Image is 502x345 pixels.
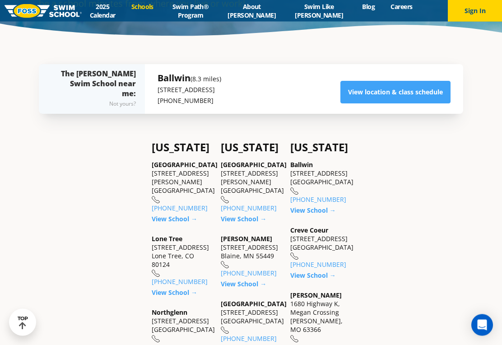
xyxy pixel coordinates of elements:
[221,235,272,243] a: [PERSON_NAME]
[82,2,123,19] a: 2025 Calendar
[220,2,284,19] a: About [PERSON_NAME]
[290,271,336,280] a: View School →
[290,196,346,204] a: [PHONE_NUMBER]
[221,261,229,269] img: location-phone-o-icon.svg
[290,206,336,215] a: View School →
[152,235,212,287] div: [STREET_ADDRESS] Lone Tree, CO 80124
[221,327,229,335] img: location-phone-o-icon.svg
[191,75,221,84] small: (8.3 miles)
[18,316,28,330] div: TOP
[152,270,160,278] img: location-phone-o-icon.svg
[5,4,82,18] img: FOSS Swim School Logo
[383,2,420,11] a: Careers
[152,204,208,213] a: [PHONE_NUMBER]
[340,81,451,104] a: View location & class schedule
[152,161,212,213] div: [STREET_ADDRESS][PERSON_NAME] [GEOGRAPHIC_DATA]
[290,253,299,261] img: location-phone-o-icon.svg
[161,2,219,19] a: Swim Path® Program
[152,289,197,297] a: View School →
[152,196,160,204] img: location-phone-o-icon.svg
[221,204,277,213] a: [PHONE_NUMBER]
[290,161,350,204] div: [STREET_ADDRESS] [GEOGRAPHIC_DATA]
[290,226,328,235] a: Creve Coeur
[221,161,281,213] div: [STREET_ADDRESS][PERSON_NAME] [GEOGRAPHIC_DATA]
[57,99,136,110] div: Not yours?
[123,2,161,11] a: Schools
[290,161,313,169] a: Ballwin
[471,314,493,336] div: Open Intercom Messenger
[221,215,266,224] a: View School →
[221,269,277,278] a: [PHONE_NUMBER]
[152,235,182,243] a: Lone Tree
[221,141,281,154] h4: [US_STATE]
[221,300,287,308] a: [GEOGRAPHIC_DATA]
[221,300,281,343] div: [STREET_ADDRESS] [GEOGRAPHIC_DATA]
[152,215,197,224] a: View School →
[57,69,136,110] div: The [PERSON_NAME] Swim School near me:
[290,226,350,270] div: [STREET_ADDRESS] [GEOGRAPHIC_DATA]
[221,161,287,169] a: [GEOGRAPHIC_DATA]
[152,278,208,286] a: [PHONE_NUMBER]
[290,291,342,300] a: [PERSON_NAME]
[152,161,218,169] a: [GEOGRAPHIC_DATA]
[290,336,299,343] img: location-phone-o-icon.svg
[290,261,346,269] a: [PHONE_NUMBER]
[221,280,266,289] a: View School →
[284,2,354,19] a: Swim Like [PERSON_NAME]
[158,96,221,107] p: [PHONE_NUMBER]
[221,196,229,204] img: location-phone-o-icon.svg
[152,141,212,154] h4: [US_STATE]
[158,72,221,85] h5: Ballwin
[290,188,299,196] img: location-phone-o-icon.svg
[152,308,187,317] a: Northglenn
[152,336,160,343] img: location-phone-o-icon.svg
[354,2,383,11] a: Blog
[158,85,221,96] p: [STREET_ADDRESS]
[290,141,350,154] h4: [US_STATE]
[221,335,277,343] a: [PHONE_NUMBER]
[221,235,281,278] div: [STREET_ADDRESS] Blaine, MN 55449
